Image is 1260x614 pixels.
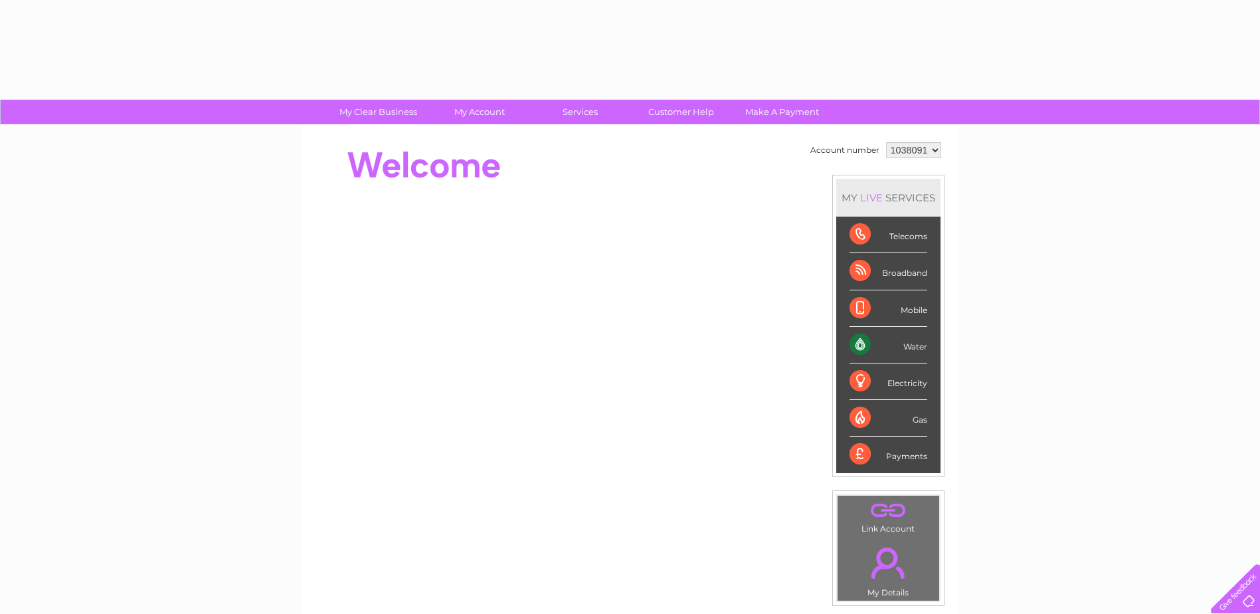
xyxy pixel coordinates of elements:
[850,437,927,472] div: Payments
[424,100,534,124] a: My Account
[850,290,927,327] div: Mobile
[850,400,927,437] div: Gas
[841,499,936,522] a: .
[836,179,941,217] div: MY SERVICES
[850,253,927,290] div: Broadband
[323,100,433,124] a: My Clear Business
[850,327,927,363] div: Water
[807,139,883,161] td: Account number
[727,100,837,124] a: Make A Payment
[841,540,936,586] a: .
[857,191,885,204] div: LIVE
[850,363,927,400] div: Electricity
[837,536,940,601] td: My Details
[525,100,635,124] a: Services
[837,495,940,537] td: Link Account
[850,217,927,253] div: Telecoms
[626,100,736,124] a: Customer Help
